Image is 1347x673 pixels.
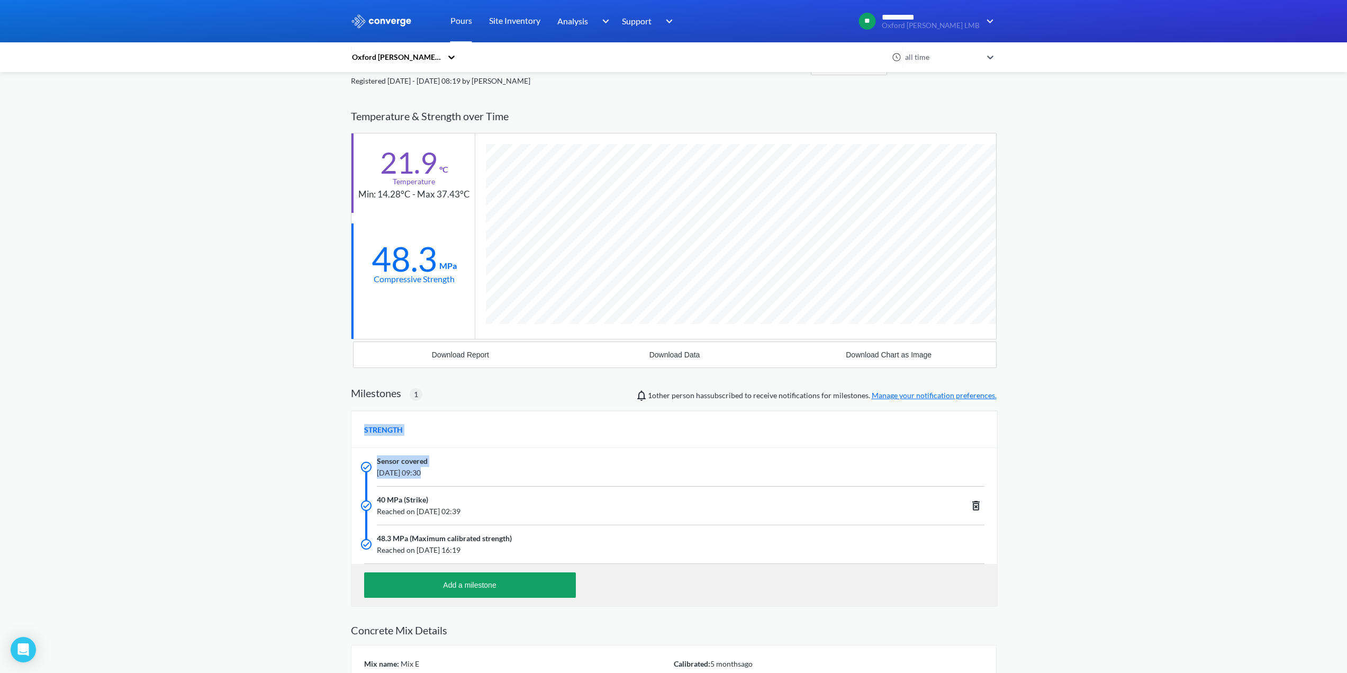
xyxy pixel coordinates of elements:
[622,14,652,28] span: Support
[351,76,530,85] span: Registered [DATE] - [DATE] 08:19 by [PERSON_NAME]
[710,659,753,668] span: 5 months ago
[351,100,997,133] div: Temperature & Strength over Time
[648,391,670,400] span: Nathan Rogers
[393,176,435,187] div: Temperature
[782,342,996,367] button: Download Chart as Image
[377,544,856,556] span: Reached on [DATE] 16:19
[358,187,470,202] div: Min: 14.28°C - Max 37.43°C
[674,659,710,668] span: Calibrated:
[380,149,437,176] div: 21.9
[648,390,997,401] span: person has subscribed to receive notifications for milestones.
[364,659,399,668] span: Mix name:
[351,387,401,399] h2: Milestones
[377,455,428,467] span: Sensor covered
[399,659,419,668] span: Mix E
[567,342,782,367] button: Download Data
[374,272,455,285] div: Compressive Strength
[377,494,428,506] span: 40 MPa (Strike)
[11,637,36,662] div: Open Intercom Messenger
[595,15,612,28] img: downArrow.svg
[902,51,982,63] div: all time
[364,572,576,598] button: Add a milestone
[351,624,997,636] h2: Concrete Mix Details
[557,14,588,28] span: Analysis
[649,351,700,359] div: Download Data
[377,467,856,479] span: [DATE] 09:30
[351,14,412,28] img: logo_ewhite.svg
[872,391,997,400] a: Manage your notification preferences.
[372,246,437,272] div: 48.3
[377,533,512,544] span: 48.3 MPa (Maximum calibrated strength)
[377,506,856,517] span: Reached on [DATE] 02:39
[414,389,418,400] span: 1
[351,51,442,63] div: Oxford [PERSON_NAME] LMB
[882,22,980,30] span: Oxford [PERSON_NAME] LMB
[659,15,676,28] img: downArrow.svg
[892,52,901,62] img: icon-clock.svg
[980,15,997,28] img: downArrow.svg
[846,351,932,359] div: Download Chart as Image
[432,351,489,359] div: Download Report
[354,342,568,367] button: Download Report
[364,424,403,436] span: STRENGTH
[635,389,648,402] img: notifications-icon.svg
